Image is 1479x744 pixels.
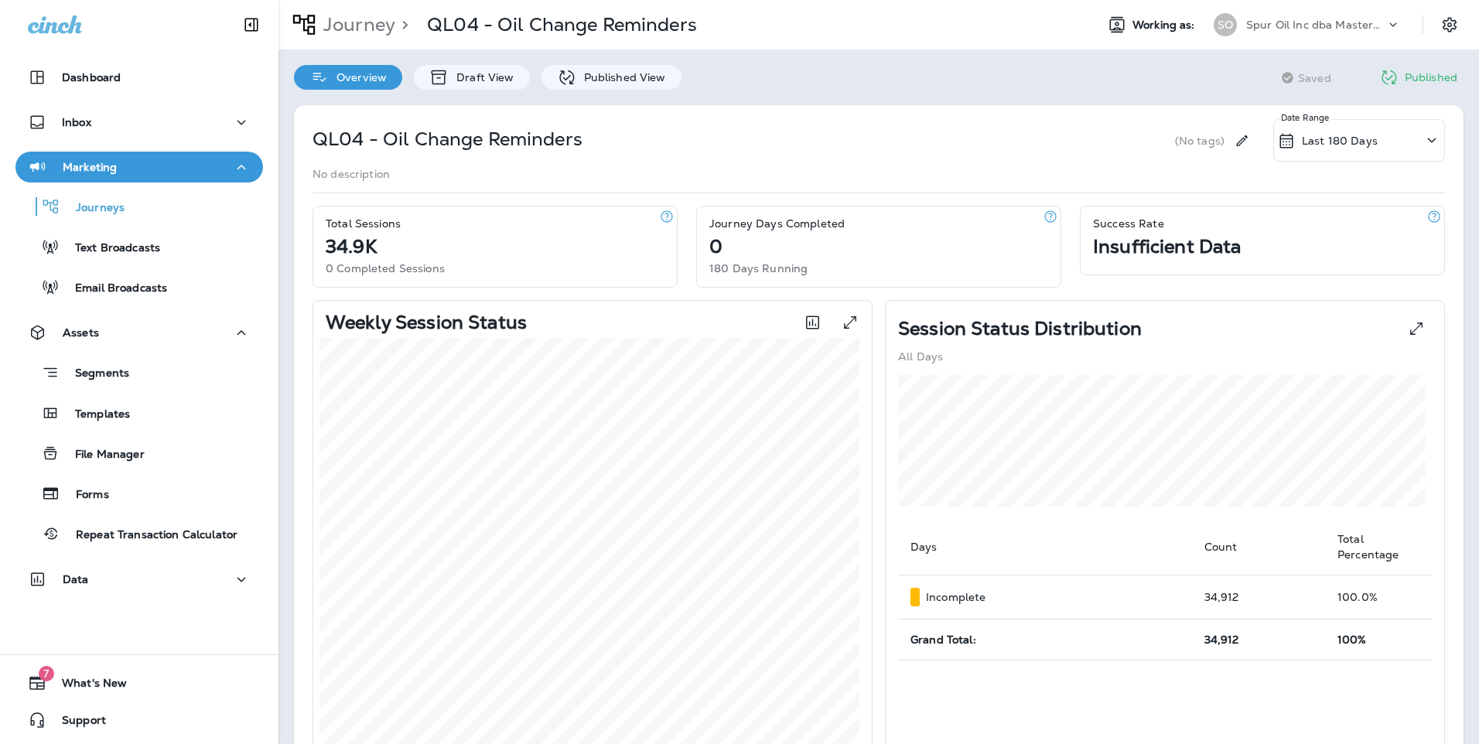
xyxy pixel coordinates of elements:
[15,437,263,469] button: File Manager
[63,161,117,173] p: Marketing
[1405,71,1457,84] p: Published
[60,528,237,543] p: Repeat Transaction Calculator
[63,573,89,585] p: Data
[835,307,866,338] button: View graph expanded to full screen
[60,448,145,462] p: File Manager
[15,62,263,93] button: Dashboard
[326,241,377,253] p: 34.9K
[15,107,263,138] button: Inbox
[46,714,106,732] span: Support
[1204,633,1239,647] span: 34,912
[60,488,109,503] p: Forms
[1192,519,1326,575] th: Count
[1302,135,1378,147] p: Last 180 Days
[449,71,514,84] p: Draft View
[46,677,127,695] span: What's New
[15,190,263,223] button: Journeys
[317,13,395,36] p: Journey
[1192,575,1326,619] td: 34,912
[326,217,401,230] p: Total Sessions
[1325,519,1432,575] th: Total Percentage
[230,9,273,40] button: Collapse Sidebar
[60,241,160,256] p: Text Broadcasts
[1093,241,1241,253] p: Insufficient Data
[1298,72,1331,84] span: Saved
[1436,11,1464,39] button: Settings
[898,519,1192,575] th: Days
[1281,111,1331,124] p: Date Range
[709,241,722,253] p: 0
[926,591,985,603] p: Incomplete
[1325,575,1432,619] td: 100.0 %
[709,217,845,230] p: Journey Days Completed
[60,282,167,296] p: Email Broadcasts
[15,477,263,510] button: Forms
[1175,135,1225,147] p: (No tags)
[60,367,129,382] p: Segments
[1214,13,1237,36] div: SO
[15,230,263,263] button: Text Broadcasts
[910,633,976,647] span: Grand Total:
[797,307,828,338] button: Toggle between session count and session percentage
[1132,19,1198,32] span: Working as:
[898,323,1142,335] p: Session Status Distribution
[313,127,582,152] p: QL04 - Oil Change Reminders
[1246,19,1385,31] p: Spur Oil Inc dba MasterLube
[898,350,943,363] p: All Days
[395,13,408,36] p: >
[313,168,390,180] p: No description
[15,705,263,735] button: Support
[329,71,387,84] p: Overview
[62,71,121,84] p: Dashboard
[427,13,697,36] p: QL04 - Oil Change Reminders
[15,564,263,595] button: Data
[15,356,263,389] button: Segments
[1093,217,1164,230] p: Success Rate
[15,667,263,698] button: 7What's New
[15,397,263,429] button: Templates
[1401,313,1432,344] button: View Pie expanded to full screen
[576,71,666,84] p: Published View
[62,116,91,128] p: Inbox
[1337,633,1367,647] span: 100%
[15,152,263,183] button: Marketing
[709,262,808,275] p: 180 Days Running
[1228,119,1256,162] div: Edit
[15,517,263,550] button: Repeat Transaction Calculator
[60,408,130,422] p: Templates
[60,201,125,216] p: Journeys
[39,666,54,681] span: 7
[15,317,263,348] button: Assets
[326,316,527,329] p: Weekly Session Status
[15,271,263,303] button: Email Broadcasts
[326,262,445,275] p: 0 Completed Sessions
[63,326,99,339] p: Assets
